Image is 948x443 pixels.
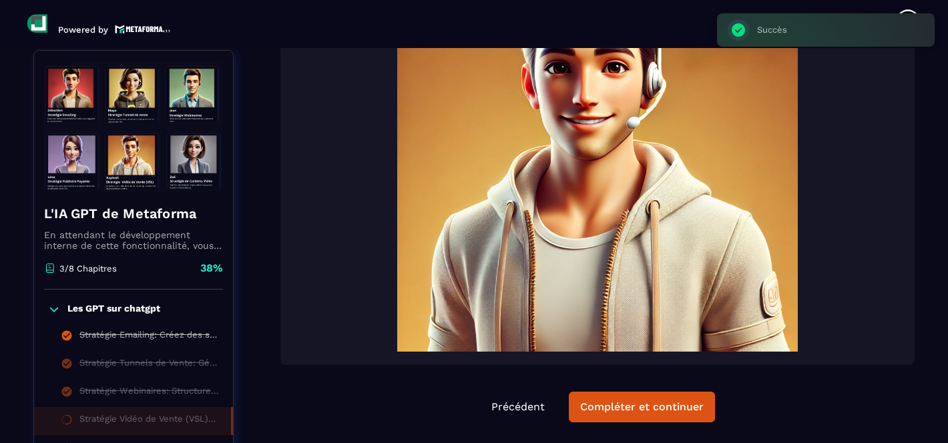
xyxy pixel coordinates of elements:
h4: L'IA GPT de Metaforma [44,204,223,223]
img: logo [115,23,171,35]
button: Précédent [481,392,555,422]
p: 3/8 Chapitres [59,264,117,274]
button: Compléter et continuer [569,392,715,422]
div: Stratégie Tunnels de Vente: Générez des textes ultra persuasifs pour maximiser vos conversions [79,358,220,372]
p: Les GPT sur chatgpt [67,303,160,316]
p: En attendant le développement interne de cette fonctionnalité, vous pouvez déjà l’utiliser avec C... [44,230,223,251]
div: Stratégie Emailing: Créez des séquences email irrésistibles qui engagent et convertissent. [79,330,220,344]
img: logo-branding [27,13,48,35]
div: Stratégie Webinaires: Structurez un webinaire impactant qui captive et vend [79,386,220,400]
p: Powered by [58,25,108,35]
div: Stratégie Vidéo de Vente (VSL): Concevez une vidéo de vente puissante qui transforme les prospect... [79,414,218,428]
img: banner [44,61,223,194]
div: Compléter et continuer [580,400,704,414]
p: 38% [200,261,223,276]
